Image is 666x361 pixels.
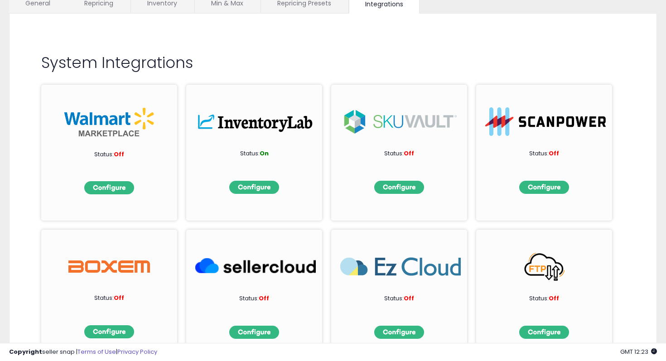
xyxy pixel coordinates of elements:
a: Privacy Policy [117,347,157,356]
h2: System Integrations [41,54,625,71]
img: SellerCloud_266x63.png [195,252,316,281]
img: configbtn.png [519,181,569,194]
img: walmart_int.png [64,107,154,137]
span: Off [549,294,559,303]
img: sku.png [340,107,461,136]
span: Off [114,150,124,159]
span: Off [549,149,559,158]
p: Status: [499,294,589,303]
img: configbtn.png [229,326,279,339]
img: configbtn.png [519,326,569,339]
span: 2025-08-17 12:23 GMT [620,347,657,356]
p: Status: [354,149,444,158]
img: Boxem Logo [68,252,150,281]
span: Off [114,294,124,302]
img: configbtn.png [84,181,134,194]
p: Status: [499,149,589,158]
img: configbtn.png [229,181,279,194]
a: Terms of Use [77,347,116,356]
p: Status: [209,149,299,158]
img: configbtn.png [374,181,424,194]
img: inv.png [195,107,316,136]
p: Status: [64,150,154,159]
strong: Copyright [9,347,42,356]
p: Status: [354,294,444,303]
img: ScanPower-logo.png [485,107,606,136]
img: configbtn.png [374,326,424,339]
p: Status: [64,294,154,303]
span: Off [404,149,414,158]
span: On [260,149,269,158]
p: Status: [209,294,299,303]
span: Off [404,294,414,303]
div: seller snap | | [9,348,157,356]
img: EzCloud_266x63.png [340,252,461,281]
img: configbtn.png [84,325,134,338]
img: FTP_266x63.png [485,252,606,281]
span: Off [259,294,269,303]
